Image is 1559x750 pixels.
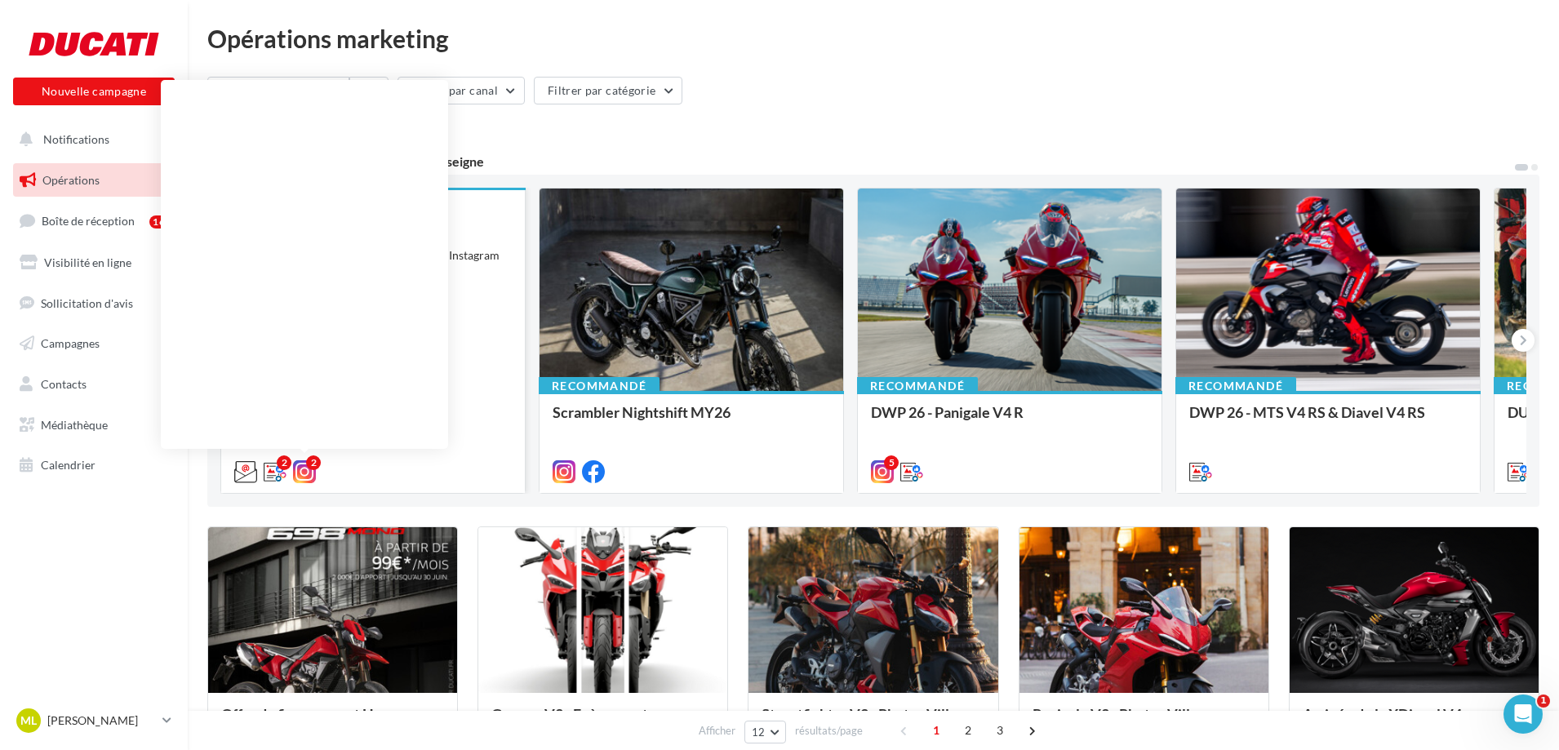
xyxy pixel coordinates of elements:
span: Sollicitation d'avis [41,295,133,309]
div: Recommandé [539,377,660,395]
span: ML [20,712,37,729]
div: 5 [884,455,899,470]
div: Recommandé [220,189,341,206]
div: Offre Apparel Voucher [234,218,512,234]
div: 39 [207,118,299,135]
div: DWP 26 - MTS V4 RS & Diavel V4 RS [1189,404,1467,437]
a: Sollicitation d'avis [10,286,178,321]
span: 1 [1537,695,1550,708]
span: 2 [955,717,981,743]
div: Recommandé [1175,377,1296,395]
span: Campagnes [41,336,100,350]
iframe: Intercom live chat [1503,695,1543,734]
span: 3 [987,717,1013,743]
a: Visibilité en ligne [10,246,178,280]
div: 2 [277,455,291,470]
div: Contenu : Cross-posting - Emailing - Story Instagram [234,247,512,264]
span: Calendrier [41,458,95,472]
span: Contacts [41,377,87,391]
a: ML [PERSON_NAME] [13,705,175,736]
div: Streetfighter V2 - Photos Ville [762,706,984,739]
a: Opérations [10,163,178,197]
button: 12 [744,721,786,743]
div: 2 [306,455,321,470]
span: Afficher [699,723,735,739]
span: Notifications [43,132,109,146]
div: Scrambler Nightshift MY26 [553,404,830,437]
a: Médiathèque [10,408,178,442]
div: 5 opérations recommandées par votre enseigne [207,155,1513,168]
p: [PERSON_NAME] [47,712,156,729]
span: résultats/page [795,723,863,739]
span: Visibilité en ligne [44,255,131,269]
div: Offre de financement Hypermotard 698 Mono [221,706,444,739]
a: Campagnes [10,326,178,361]
div: Gamme V2 - Evènement en concession [491,706,714,739]
div: Panigale V2 - Photos Ville [1033,706,1255,739]
button: Notifications [10,122,171,157]
a: Calendrier [10,448,178,482]
button: Nouvelle campagne [13,78,175,105]
div: DWP 26 - Panigale V4 R [871,404,1148,437]
span: Opérations [42,173,100,187]
span: 1 [923,717,949,743]
div: Opérations marketing [207,26,1539,51]
div: 16 [149,215,168,229]
span: Médiathèque [41,418,108,432]
a: Contacts [10,367,178,402]
a: Boîte de réception16 [10,203,178,238]
span: Boîte de réception [42,214,135,228]
div: Arrivée de la XDiavel V4 en concession [1303,706,1526,739]
div: opérations [229,120,299,135]
button: Filtrer par catégorie [534,77,682,104]
span: 12 [752,726,766,739]
div: Recommandé [857,377,978,395]
button: Filtrer par canal [398,77,525,104]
